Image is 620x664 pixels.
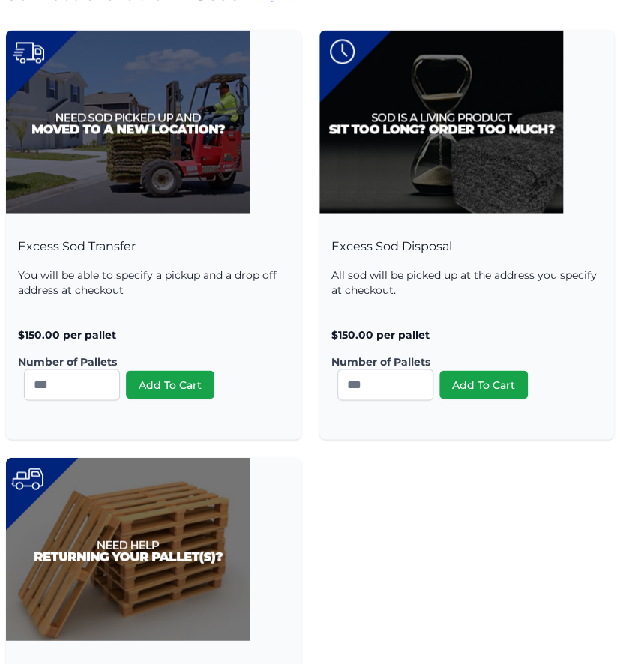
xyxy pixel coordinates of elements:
label: Number of Pallets [331,354,591,369]
label: Number of Pallets [18,354,277,369]
div: Excess Sod Transfer [6,222,301,439]
img: Pallet Pickup Product Image [6,457,250,640]
button: Add To Cart [126,370,214,399]
p: All sod will be picked up at the address you specify at checkout. [331,267,603,297]
p: $150.00 per pallet [331,327,603,342]
img: Excess Sod Transfer Product Image [6,30,250,213]
p: You will be able to specify a pickup and a drop off address at checkout [18,267,289,297]
img: Excess Sod Disposal Product Image [319,30,563,213]
p: $150.00 per pallet [18,327,289,342]
button: Add To Cart [439,370,528,399]
div: Excess Sod Disposal [319,222,615,439]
